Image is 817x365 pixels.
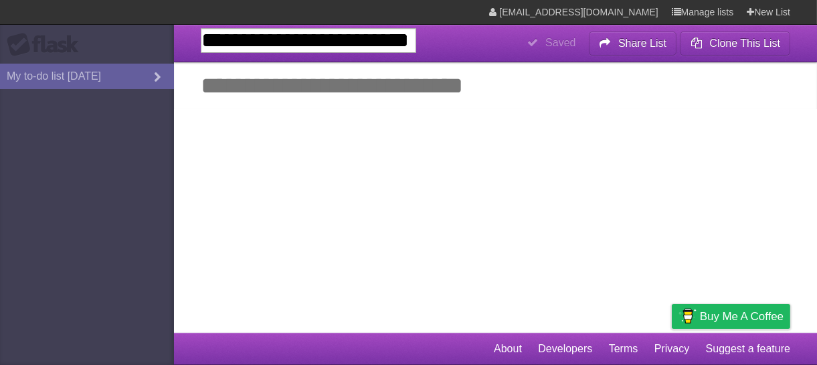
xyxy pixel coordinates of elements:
[7,33,87,57] div: Flask
[545,37,575,48] b: Saved
[680,31,790,56] button: Clone This List
[678,305,697,327] img: Buy me a coffee
[618,38,666,49] b: Share List
[494,336,522,362] a: About
[672,304,790,329] a: Buy me a coffee
[538,336,592,362] a: Developers
[589,31,677,56] button: Share List
[654,336,689,362] a: Privacy
[609,336,638,362] a: Terms
[700,305,784,328] span: Buy me a coffee
[709,38,780,49] b: Clone This List
[706,336,790,362] a: Suggest a feature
